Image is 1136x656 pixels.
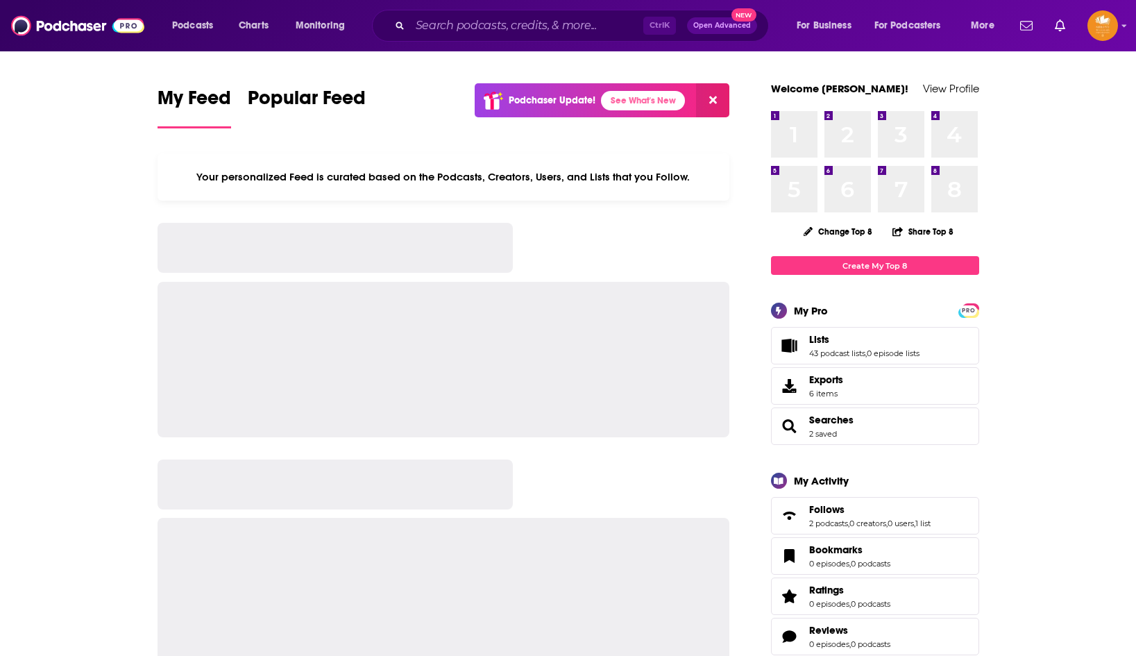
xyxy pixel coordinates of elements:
[771,537,979,575] span: Bookmarks
[776,336,804,355] a: Lists
[776,587,804,606] a: Ratings
[601,91,685,110] a: See What's New
[771,327,979,364] span: Lists
[643,17,676,35] span: Ctrl K
[892,218,954,245] button: Share Top 8
[1049,14,1071,37] a: Show notifications dropdown
[809,544,863,556] span: Bookmarks
[867,348,919,358] a: 0 episode lists
[776,506,804,525] a: Follows
[809,373,843,386] span: Exports
[849,519,886,528] a: 0 creators
[1087,10,1118,41] button: Show profile menu
[787,15,869,37] button: open menu
[248,86,366,128] a: Popular Feed
[809,624,848,637] span: Reviews
[795,223,881,240] button: Change Top 8
[158,86,231,118] span: My Feed
[809,348,865,358] a: 43 podcast lists
[158,153,730,201] div: Your personalized Feed is curated based on the Podcasts, Creators, Users, and Lists that you Follow.
[771,407,979,445] span: Searches
[809,599,849,609] a: 0 episodes
[923,82,979,95] a: View Profile
[687,17,757,34] button: Open AdvancedNew
[960,305,977,316] span: PRO
[915,519,931,528] a: 1 list
[1087,10,1118,41] img: User Profile
[851,639,890,649] a: 0 podcasts
[809,544,890,556] a: Bookmarks
[851,599,890,609] a: 0 podcasts
[1087,10,1118,41] span: Logged in as ShreveWilliams
[771,367,979,405] a: Exports
[874,16,941,35] span: For Podcasters
[851,559,890,569] a: 0 podcasts
[731,8,756,22] span: New
[809,429,837,439] a: 2 saved
[509,94,595,106] p: Podchaser Update!
[172,16,213,35] span: Podcasts
[286,15,363,37] button: open menu
[776,546,804,566] a: Bookmarks
[809,639,849,649] a: 0 episodes
[162,15,231,37] button: open menu
[158,86,231,128] a: My Feed
[849,639,851,649] span: ,
[809,584,844,596] span: Ratings
[809,333,829,346] span: Lists
[248,86,366,118] span: Popular Feed
[809,584,890,596] a: Ratings
[849,599,851,609] span: ,
[886,519,888,528] span: ,
[809,559,849,569] a: 0 episodes
[776,376,804,396] span: Exports
[914,519,915,528] span: ,
[888,519,914,528] a: 0 users
[771,578,979,615] span: Ratings
[809,519,848,528] a: 2 podcasts
[776,627,804,646] a: Reviews
[230,15,277,37] a: Charts
[771,82,908,95] a: Welcome [PERSON_NAME]!
[809,389,843,398] span: 6 items
[971,16,994,35] span: More
[771,618,979,655] span: Reviews
[809,624,890,637] a: Reviews
[794,304,828,317] div: My Pro
[865,15,961,37] button: open menu
[771,497,979,535] span: Follows
[809,503,845,516] span: Follows
[296,16,345,35] span: Monitoring
[961,15,1012,37] button: open menu
[239,16,269,35] span: Charts
[410,15,643,37] input: Search podcasts, credits, & more...
[848,519,849,528] span: ,
[11,12,144,39] img: Podchaser - Follow, Share and Rate Podcasts
[865,348,867,358] span: ,
[776,417,804,436] a: Searches
[797,16,851,35] span: For Business
[693,22,751,29] span: Open Advanced
[960,305,977,315] a: PRO
[771,256,979,275] a: Create My Top 8
[809,414,854,426] a: Searches
[809,503,931,516] a: Follows
[809,333,919,346] a: Lists
[794,474,849,487] div: My Activity
[385,10,782,42] div: Search podcasts, credits, & more...
[849,559,851,569] span: ,
[1015,14,1038,37] a: Show notifications dropdown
